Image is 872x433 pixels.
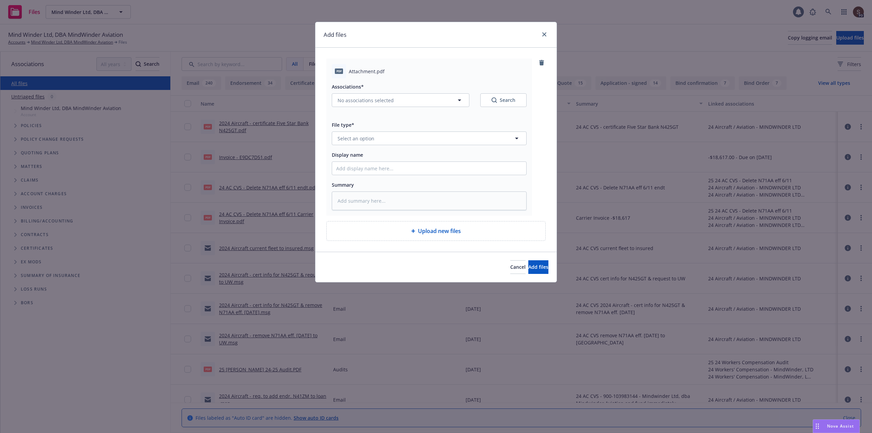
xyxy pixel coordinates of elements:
span: Select an option [338,135,374,142]
span: Summary [332,182,354,188]
a: remove [538,59,546,67]
button: Nova Assist [813,419,860,433]
input: Add display name here... [332,162,526,175]
span: Upload new files [418,227,461,235]
span: Nova Assist [827,423,854,429]
div: Drag to move [813,420,822,433]
div: Upload new files [326,221,546,241]
span: Associations* [332,83,364,90]
button: SearchSearch [480,93,527,107]
button: Add files [528,260,548,274]
button: Cancel [510,260,526,274]
button: No associations selected [332,93,469,107]
span: Attachment.pdf [349,68,385,75]
span: Add files [528,264,548,270]
span: Cancel [510,264,526,270]
div: Search [492,97,515,104]
span: pdf [335,68,343,74]
span: No associations selected [338,97,394,104]
svg: Search [492,97,497,103]
span: File type* [332,122,354,128]
h1: Add files [324,30,346,39]
button: Select an option [332,132,527,145]
span: Display name [332,152,363,158]
a: close [540,30,548,38]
